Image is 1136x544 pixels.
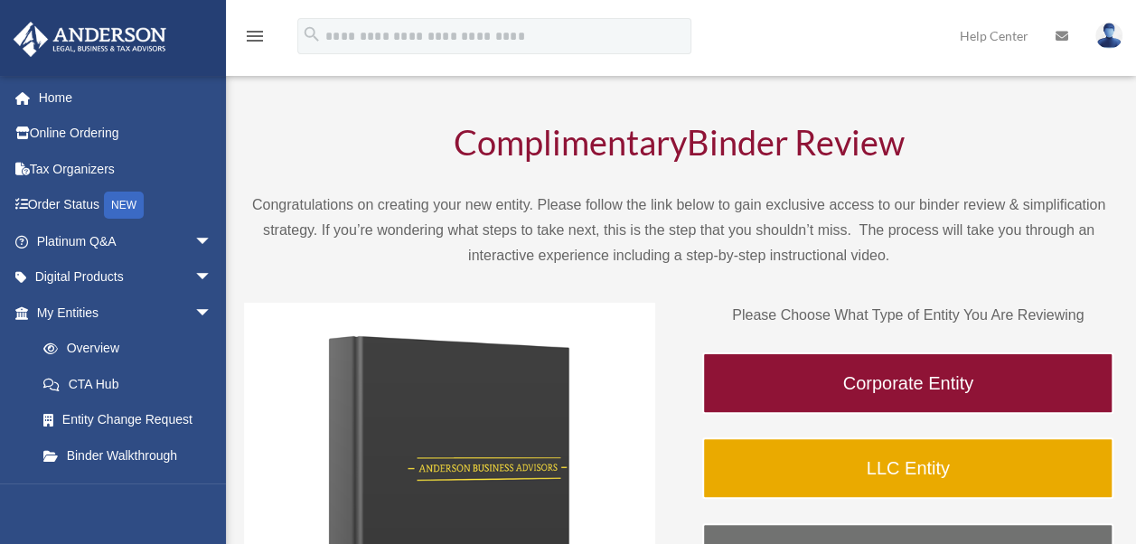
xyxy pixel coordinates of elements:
[13,223,239,259] a: Platinum Q&Aarrow_drop_down
[25,402,239,438] a: Entity Change Request
[244,32,266,47] a: menu
[702,437,1113,499] a: LLC Entity
[104,192,144,219] div: NEW
[13,295,239,331] a: My Entitiesarrow_drop_down
[25,437,230,474] a: Binder Walkthrough
[25,474,239,510] a: My Blueprint
[244,192,1113,268] p: Congratulations on creating your new entity. Please follow the link below to gain exclusive acces...
[13,151,239,187] a: Tax Organizers
[454,121,687,163] span: Complimentary
[302,24,322,44] i: search
[194,295,230,332] span: arrow_drop_down
[702,303,1113,328] p: Please Choose What Type of Entity You Are Reviewing
[13,80,239,116] a: Home
[25,366,239,402] a: CTA Hub
[25,331,239,367] a: Overview
[8,22,172,57] img: Anderson Advisors Platinum Portal
[194,223,230,260] span: arrow_drop_down
[244,25,266,47] i: menu
[194,259,230,296] span: arrow_drop_down
[687,121,905,163] span: Binder Review
[13,259,239,295] a: Digital Productsarrow_drop_down
[702,352,1113,414] a: Corporate Entity
[1095,23,1122,49] img: User Pic
[13,116,239,152] a: Online Ordering
[13,187,239,224] a: Order StatusNEW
